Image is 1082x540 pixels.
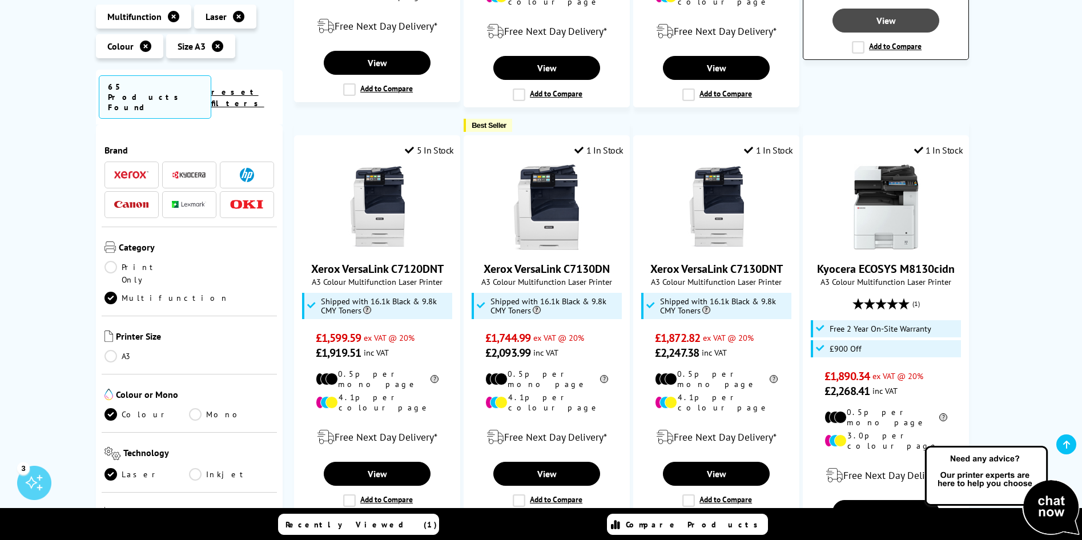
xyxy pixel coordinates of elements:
[104,261,190,286] a: Print Only
[107,41,134,52] span: Colour
[533,332,584,343] span: ex VAT @ 20%
[343,494,413,507] label: Add to Compare
[470,276,624,287] span: A3 Colour Multifunction Laser Printer
[114,168,148,182] a: Xerox
[832,500,939,524] a: View
[114,198,148,212] a: Canon
[703,332,754,343] span: ex VAT @ 20%
[104,389,113,400] img: Colour or Mono
[104,447,121,460] img: Technology
[472,121,506,130] span: Best Seller
[104,468,190,481] a: Laser
[316,392,439,413] li: 4.1p per colour page
[663,56,769,80] a: View
[405,144,454,156] div: 5 In Stock
[504,164,590,250] img: Xerox VersaLink C7130DN
[674,241,759,252] a: Xerox VersaLink C7130DNT
[104,292,229,304] a: Multifunction
[104,144,275,156] span: Brand
[364,347,389,358] span: inc VAT
[206,11,227,22] span: Laser
[120,507,274,521] span: Running Costs
[513,88,582,101] label: Add to Compare
[230,168,264,182] a: HP
[817,261,955,276] a: Kyocera ECOSYS M8130cidn
[172,171,206,179] img: Kyocera
[852,41,922,54] label: Add to Compare
[914,144,963,156] div: 1 In Stock
[655,392,778,413] li: 4.1p per colour page
[114,171,148,179] img: Xerox
[660,297,789,315] span: Shipped with 16.1k Black & 9.8k CMY Toners
[639,421,793,453] div: modal_delivery
[470,15,624,47] div: modal_delivery
[116,331,275,344] span: Printer Size
[311,261,444,276] a: Xerox VersaLink C7120DNT
[300,10,454,42] div: modal_delivery
[240,168,254,182] img: HP
[364,332,415,343] span: ex VAT @ 20%
[119,241,275,255] span: Category
[824,369,870,384] span: £1,890.34
[335,164,420,250] img: Xerox VersaLink C7120DNT
[107,11,162,22] span: Multifunction
[485,345,530,360] span: £2,093.99
[655,369,778,389] li: 0.5p per mono page
[316,345,361,360] span: £1,919.51
[639,15,793,47] div: modal_delivery
[832,9,939,33] a: View
[172,198,206,212] a: Lexmark
[189,468,274,481] a: Inkjet
[574,144,624,156] div: 1 In Stock
[285,519,437,530] span: Recently Viewed (1)
[99,75,211,119] span: 65 Products Found
[343,83,413,96] label: Add to Compare
[189,408,274,421] a: Mono
[504,241,590,252] a: Xerox VersaLink C7130DN
[513,494,582,507] label: Add to Compare
[824,407,947,428] li: 0.5p per mono page
[824,384,870,398] span: £2,268.41
[843,164,929,250] img: Kyocera ECOSYS M8130cidn
[104,507,118,519] img: Running Costs
[104,408,190,421] a: Colour
[116,389,275,402] span: Colour or Mono
[809,460,963,491] div: modal_delivery
[316,369,439,389] li: 0.5p per mono page
[655,331,700,345] span: £1,872.82
[316,331,361,345] span: £1,599.59
[278,514,439,535] a: Recently Viewed (1)
[912,293,920,315] span: (1)
[211,87,264,108] a: reset filters
[682,88,752,101] label: Add to Compare
[230,198,264,212] a: OKI
[674,164,759,250] img: Xerox VersaLink C7130DNT
[493,462,600,486] a: View
[485,369,608,389] li: 0.5p per mono page
[626,519,764,530] span: Compare Products
[104,350,190,362] a: A3
[17,462,30,474] div: 3
[300,421,454,453] div: modal_delivery
[321,297,450,315] span: Shipped with 16.1k Black & 9.8k CMY Toners
[335,241,420,252] a: Xerox VersaLink C7120DNT
[744,144,793,156] div: 1 In Stock
[639,276,793,287] span: A3 Colour Multifunction Laser Printer
[872,385,898,396] span: inc VAT
[490,297,620,315] span: Shipped with 16.1k Black & 9.8k CMY Toners
[172,168,206,182] a: Kyocera
[104,331,113,342] img: Printer Size
[493,56,600,80] a: View
[230,200,264,209] img: OKI
[485,331,530,345] span: £1,744.99
[533,347,558,358] span: inc VAT
[830,344,862,353] span: £900 Off
[702,347,727,358] span: inc VAT
[324,462,430,486] a: View
[663,462,769,486] a: View
[872,370,923,381] span: ex VAT @ 20%
[682,494,752,507] label: Add to Compare
[464,119,512,132] button: Best Seller
[824,430,947,451] li: 3.0p per colour page
[484,261,610,276] a: Xerox VersaLink C7130DN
